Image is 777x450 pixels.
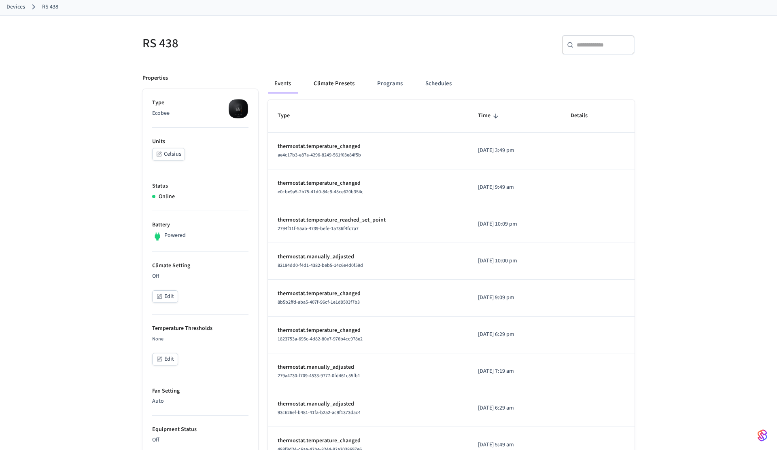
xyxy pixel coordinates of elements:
a: RS 438 [42,3,58,11]
p: [DATE] 5:49 am [478,441,551,449]
p: thermostat.manually_adjusted [278,400,459,408]
button: Events [268,74,297,93]
p: thermostat.manually_adjusted [278,253,459,261]
img: ecobee_lite_3 [228,99,248,119]
p: thermostat.temperature_changed [278,142,459,151]
h5: RS 438 [142,35,384,52]
p: thermostat.manually_adjusted [278,363,459,372]
p: Online [159,192,175,201]
button: Celsius [152,148,185,161]
p: Auto [152,397,248,406]
p: [DATE] 10:09 pm [478,220,551,228]
p: [DATE] 6:29 pm [478,330,551,339]
span: e0cbe9a5-2b75-41d0-84c9-45ce620b354c [278,188,363,195]
p: Equipment Status [152,425,248,434]
span: 82194dd0-f4d1-4382-beb5-14c6e4d0f59d [278,262,363,269]
p: Units [152,137,248,146]
button: Edit [152,353,178,365]
p: Type [152,99,248,107]
p: [DATE] 10:00 pm [478,257,551,265]
p: Fan Setting [152,387,248,395]
p: Climate Setting [152,262,248,270]
span: Time [478,110,501,122]
button: Climate Presets [307,74,361,93]
span: None [152,336,163,342]
p: [DATE] 7:19 am [478,367,551,376]
p: thermostat.temperature_reached_set_point [278,216,459,224]
span: ae4c17b3-e87a-4296-8249-561f03e84f5b [278,152,361,158]
a: Devices [6,3,25,11]
button: Edit [152,290,178,303]
img: SeamLogoGradient.69752ec5.svg [758,429,767,442]
span: 1823753a-695c-4d82-80e7-976b4cc978e2 [278,336,363,342]
span: Details [571,110,598,122]
p: [DATE] 9:09 pm [478,294,551,302]
p: [DATE] 6:29 am [478,404,551,412]
p: Properties [142,74,168,82]
p: Temperature Thresholds [152,324,248,333]
span: 2794f11f-55ab-4739-befe-1a736f4fc7a7 [278,225,359,232]
p: [DATE] 9:49 am [478,183,551,192]
p: Powered [164,231,186,240]
span: 8b5b2ffd-aba5-407f-96cf-1e1d9503f7b3 [278,299,360,306]
p: thermostat.temperature_changed [278,437,459,445]
span: Type [278,110,300,122]
p: thermostat.temperature_changed [278,326,459,335]
p: [DATE] 3:49 pm [478,146,551,155]
p: Off [152,272,248,281]
span: 279a4730-f709-4533-9777-0fd461c55fb1 [278,372,360,379]
p: thermostat.temperature_changed [278,289,459,298]
p: Battery [152,221,248,229]
button: Programs [371,74,409,93]
p: Off [152,436,248,444]
button: Schedules [419,74,458,93]
span: 93c626ef-b481-41fa-b2a2-ac9f1373d5c4 [278,409,361,416]
p: Status [152,182,248,190]
p: Ecobee [152,109,248,118]
p: thermostat.temperature_changed [278,179,459,188]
